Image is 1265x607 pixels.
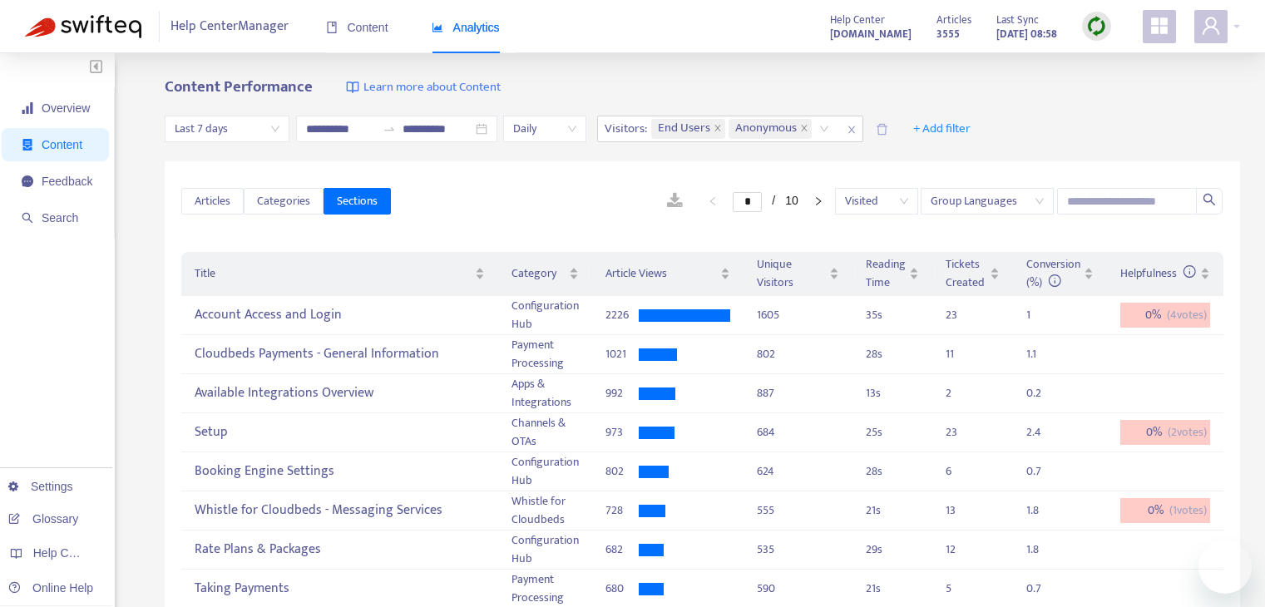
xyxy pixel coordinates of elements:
[757,345,839,363] div: 802
[699,191,726,211] li: Previous Page
[946,540,979,559] div: 12
[729,119,812,139] span: Anonymous
[511,264,566,283] span: Category
[181,252,497,296] th: Title
[8,581,93,595] a: Online Help
[866,255,906,292] span: Reading Time
[805,191,832,211] li: Next Page
[1086,16,1107,37] img: sync.dc5367851b00ba804db3.png
[195,264,471,283] span: Title
[946,580,979,598] div: 5
[714,124,722,134] span: close
[8,480,73,493] a: Settings
[830,24,912,43] a: [DOMAIN_NAME]
[1026,345,1060,363] div: 1.1
[605,384,639,402] div: 992
[383,122,396,136] span: swap-right
[1169,501,1207,520] span: ( 1 votes)
[757,384,839,402] div: 887
[592,252,744,296] th: Article Views
[432,21,500,34] span: Analytics
[699,191,726,211] button: left
[1120,303,1210,328] div: 0 %
[946,462,979,481] div: 6
[757,501,839,520] div: 555
[1026,306,1060,324] div: 1
[181,188,244,215] button: Articles
[946,306,979,324] div: 23
[757,462,839,481] div: 624
[383,122,396,136] span: to
[1026,540,1060,559] div: 1.8
[326,22,338,33] span: book
[757,540,839,559] div: 535
[800,124,808,134] span: close
[901,116,983,142] button: + Add filter
[708,196,718,206] span: left
[936,25,960,43] strong: 3555
[25,15,141,38] img: Swifteq
[913,119,971,139] span: + Add filter
[757,306,839,324] div: 1605
[337,192,378,210] span: Sections
[195,341,484,368] div: Cloudbeds Payments - General Information
[1120,420,1210,445] div: 0 %
[1026,423,1060,442] div: 2.4
[605,306,639,324] div: 2226
[996,25,1057,43] strong: [DATE] 08:58
[605,345,639,363] div: 1021
[946,255,986,292] span: Tickets Created
[22,102,33,114] span: signal
[498,252,592,296] th: Category
[733,191,798,211] li: 1/10
[498,452,592,491] td: Configuration Hub
[42,101,90,115] span: Overview
[498,413,592,452] td: Channels & OTAs
[1026,384,1060,402] div: 0.2
[813,196,823,206] span: right
[1198,540,1252,594] iframe: Botón para iniciar la ventana de mensajería
[195,419,484,447] div: Setup
[946,501,979,520] div: 13
[244,188,324,215] button: Categories
[757,423,839,442] div: 684
[866,462,919,481] div: 28 s
[830,11,885,29] span: Help Center
[876,123,888,136] span: delete
[605,462,639,481] div: 802
[1026,501,1060,520] div: 1.8
[744,252,852,296] th: Unique Visitors
[866,384,919,402] div: 13 s
[757,580,839,598] div: 590
[866,540,919,559] div: 29 s
[605,540,639,559] div: 682
[1120,498,1210,523] div: 0 %
[658,119,710,139] span: End Users
[757,255,826,292] span: Unique Visitors
[932,252,1013,296] th: Tickets Created
[605,501,639,520] div: 728
[22,175,33,187] span: message
[324,188,391,215] button: Sections
[195,380,484,407] div: Available Integrations Overview
[996,11,1039,29] span: Last Sync
[936,11,971,29] span: Articles
[598,116,650,141] span: Visitors :
[866,345,919,363] div: 28 s
[946,384,979,402] div: 2
[432,22,443,33] span: area-chart
[8,512,78,526] a: Glossary
[42,138,82,151] span: Content
[605,580,639,598] div: 680
[22,139,33,151] span: container
[513,116,576,141] span: Daily
[363,78,501,97] span: Learn more about Content
[946,345,979,363] div: 11
[805,191,832,211] button: right
[1167,306,1207,324] span: ( 4 votes)
[605,423,639,442] div: 973
[605,264,717,283] span: Article Views
[195,302,484,329] div: Account Access and Login
[195,458,484,486] div: Booking Engine Settings
[195,497,484,525] div: Whistle for Cloudbeds - Messaging Services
